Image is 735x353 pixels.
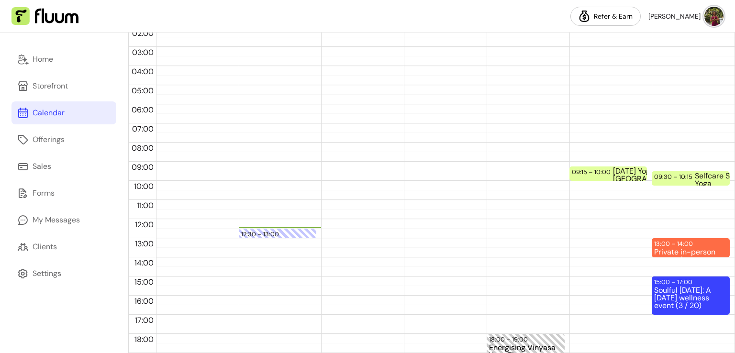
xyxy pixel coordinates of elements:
span: 16:00 [132,296,156,306]
div: 15:00 – 17:00Soulful [DATE]: A [DATE] wellness event (3 / 20) [652,276,730,315]
span: 09:00 [129,162,156,172]
span: 14:00 [132,258,156,268]
div: 15:00 – 17:00 [654,277,695,287]
span: 02:00 [130,28,156,38]
span: 04:00 [129,66,156,77]
img: Fluum Logo [11,7,78,25]
div: My Messages [33,214,80,226]
span: [PERSON_NAME] [648,11,701,21]
button: avatar[PERSON_NAME] [648,7,724,26]
div: 09:15 – 10:00 [572,167,613,176]
div: 12:30 – 13:00 [239,229,317,238]
a: Clients [11,235,116,258]
a: Forms [11,182,116,205]
a: My Messages [11,209,116,232]
span: 05:00 [129,86,156,96]
div: 09:30 – 10:15Selfcare Sundays Yoga [652,171,730,186]
div: Sales [33,161,51,172]
img: avatar [704,7,724,26]
div: Settings [33,268,61,279]
a: Calendar [11,101,116,124]
span: 07:00 [130,124,156,134]
span: 06:00 [129,105,156,115]
span: 18:00 [132,334,156,344]
div: [DATE] Yoga - [GEOGRAPHIC_DATA] (5 / 15) [613,167,686,180]
a: Refer & Earn [570,7,641,26]
span: 10:00 [132,181,156,191]
div: Home [33,54,53,65]
div: Private in-person group class [654,248,727,256]
div: Offerings [33,134,65,145]
span: 03:00 [130,47,156,57]
div: 09:15 – 10:00[DATE] Yoga - [GEOGRAPHIC_DATA] (5 / 15) [569,166,647,181]
div: Storefront [33,80,68,92]
div: Calendar [33,107,65,119]
div: Energising Vinyasa Yoga Flow - [PERSON_NAME] [489,344,562,352]
span: 15:00 [132,277,156,287]
div: 13:00 – 14:00 [654,239,695,248]
div: Soulful [DATE]: A [DATE] wellness event (3 / 20) [654,287,727,314]
span: 13:00 [133,239,156,249]
a: Storefront [11,75,116,98]
a: Sales [11,155,116,178]
div: Forms [33,188,55,199]
span: 11:00 [134,200,156,210]
span: 08:00 [129,143,156,153]
div: 18:00 – 19:00Energising Vinyasa Yoga Flow - [PERSON_NAME] [487,334,565,353]
span: 17:00 [133,315,156,325]
div: Clients [33,241,57,253]
div: 13:00 – 14:00Private in-person group class [652,238,730,257]
div: 09:30 – 10:15 [654,172,695,181]
a: Offerings [11,128,116,151]
a: Settings [11,262,116,285]
span: 12:00 [133,220,156,230]
a: Home [11,48,116,71]
div: 18:00 – 19:00 [489,335,530,344]
div: 12:30 – 13:00 [241,230,314,239]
